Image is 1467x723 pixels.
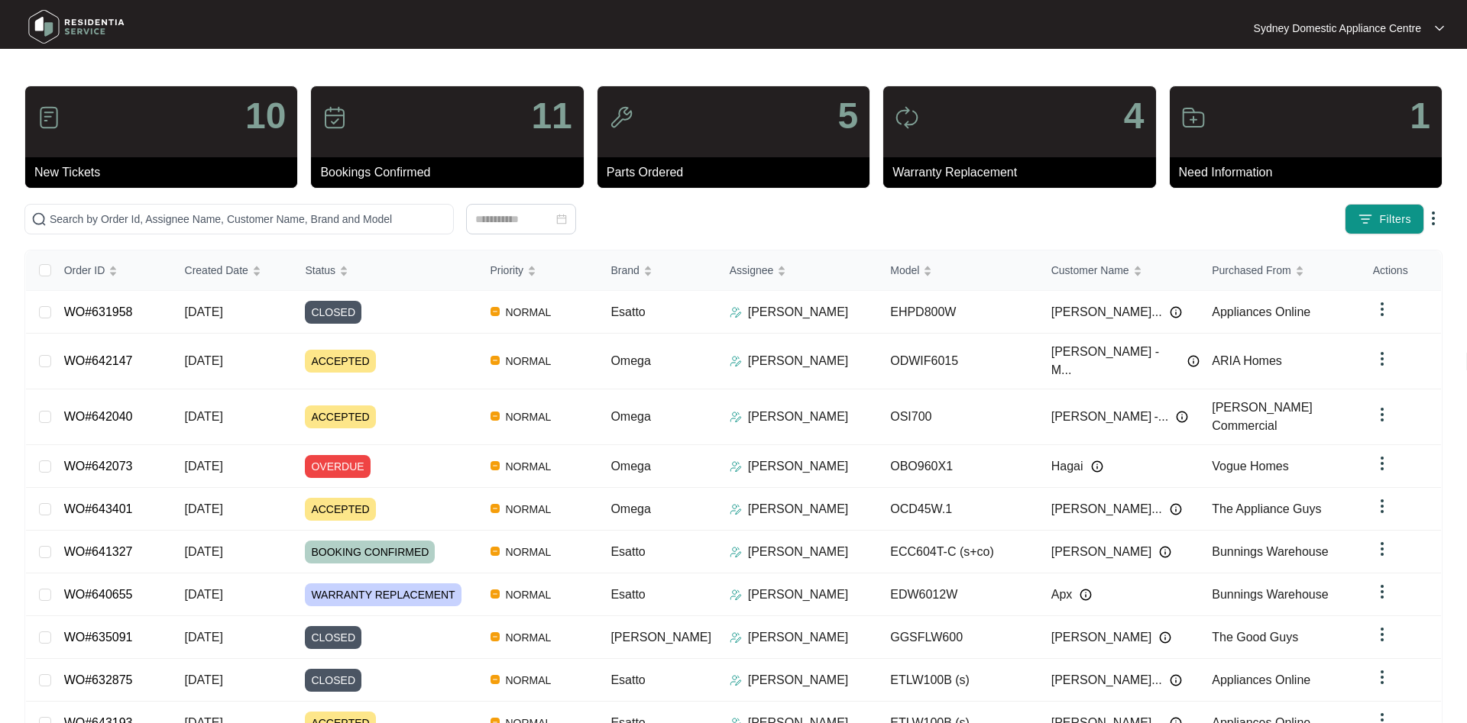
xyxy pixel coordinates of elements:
[31,211,47,227] img: search-icon
[610,305,645,318] span: Esatto
[1435,24,1444,32] img: dropdown arrow
[305,669,361,692] span: CLOSED
[305,301,361,324] span: CLOSED
[1051,303,1162,321] span: [PERSON_NAME]...
[748,303,849,321] p: [PERSON_NAME]
[1410,98,1430,134] p: 1
[1373,454,1391,473] img: dropdown arrow
[1124,98,1145,134] p: 4
[500,500,558,518] span: NORMAL
[1212,460,1289,473] span: Vogue Homes
[320,163,583,182] p: Bookings Confirmed
[1373,497,1391,515] img: dropdown arrow
[878,291,1039,334] td: EHPD800W
[185,410,223,423] span: [DATE]
[730,460,742,473] img: Assigner Icon
[1179,163,1442,182] p: Need Information
[500,408,558,426] span: NORMAL
[1187,355,1200,367] img: Info icon
[491,632,500,641] img: Vercel Logo
[610,262,639,279] span: Brand
[491,262,524,279] span: Priority
[610,410,650,423] span: Omega
[305,583,461,606] span: WARRANTY REPLACEMENT
[1051,408,1168,426] span: [PERSON_NAME] -...
[878,573,1039,616] td: EDW6012W
[878,531,1039,573] td: ECC604T-C (s+co)
[185,545,223,558] span: [DATE]
[37,105,61,130] img: icon
[610,502,650,515] span: Omega
[748,671,849,689] p: [PERSON_NAME]
[305,626,361,649] span: CLOSED
[1170,306,1182,318] img: Info icon
[1051,343,1180,379] span: [PERSON_NAME] - M...
[1379,211,1411,228] span: Filters
[500,671,558,689] span: NORMAL
[1212,502,1321,515] span: The Appliance Guys
[531,98,572,134] p: 11
[1159,631,1171,644] img: Info icon
[610,354,650,367] span: Omega
[64,588,133,601] a: WO#640655
[610,631,711,644] span: [PERSON_NAME]
[878,616,1039,659] td: GGSFLW600
[1212,401,1313,432] span: [PERSON_NAME] Commercial
[64,305,133,318] a: WO#631958
[748,628,849,647] p: [PERSON_NAME]
[305,350,375,373] span: ACCEPTED
[185,305,223,318] span: [DATE]
[1212,354,1282,367] span: ARIA Homes
[52,250,173,291] th: Order ID
[878,389,1039,445] td: OSI700
[1373,300,1391,318] img: dropdown arrow
[1051,671,1162,689] span: [PERSON_NAME]...
[610,460,650,473] span: Omega
[730,631,742,644] img: Assigner Icon
[1373,668,1391,686] img: dropdown arrow
[500,352,558,370] span: NORMAL
[895,105,919,130] img: icon
[610,588,645,601] span: Esatto
[748,586,849,604] p: [PERSON_NAME]
[878,250,1039,291] th: Model
[607,163,870,182] p: Parts Ordered
[1212,673,1310,686] span: Appliances Online
[64,545,133,558] a: WO#641327
[748,352,849,370] p: [PERSON_NAME]
[878,445,1039,488] td: OBO960X1
[185,588,223,601] span: [DATE]
[1254,21,1421,36] p: Sydney Domestic Appliance Centre
[748,500,849,518] p: [PERSON_NAME]
[1091,460,1103,473] img: Info icon
[1212,262,1291,279] span: Purchased From
[730,674,742,686] img: Assigner Icon
[305,455,370,478] span: OVERDUE
[1358,211,1373,227] img: filter icon
[1424,209,1443,228] img: dropdown arrow
[610,673,645,686] span: Esatto
[1170,503,1182,515] img: Info icon
[1373,625,1391,644] img: dropdown arrow
[50,211,447,228] input: Search by Order Id, Assignee Name, Customer Name, Brand and Model
[730,262,774,279] span: Assignee
[305,498,375,521] span: ACCEPTED
[64,410,133,423] a: WO#642040
[185,262,248,279] span: Created Date
[322,105,347,130] img: icon
[1051,500,1162,518] span: [PERSON_NAME]...
[491,412,500,421] img: Vercel Logo
[23,4,130,50] img: residentia service logo
[64,631,133,644] a: WO#635091
[748,457,849,476] p: [PERSON_NAME]
[1212,305,1310,318] span: Appliances Online
[500,586,558,604] span: NORMAL
[730,306,742,318] img: Assigner Icon
[1212,545,1328,558] span: Bunnings Warehouse
[64,460,133,473] a: WO#642073
[878,334,1039,389] td: ODWIF6015
[609,105,633,130] img: icon
[500,543,558,561] span: NORMAL
[173,250,293,291] th: Created Date
[1039,250,1200,291] th: Customer Name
